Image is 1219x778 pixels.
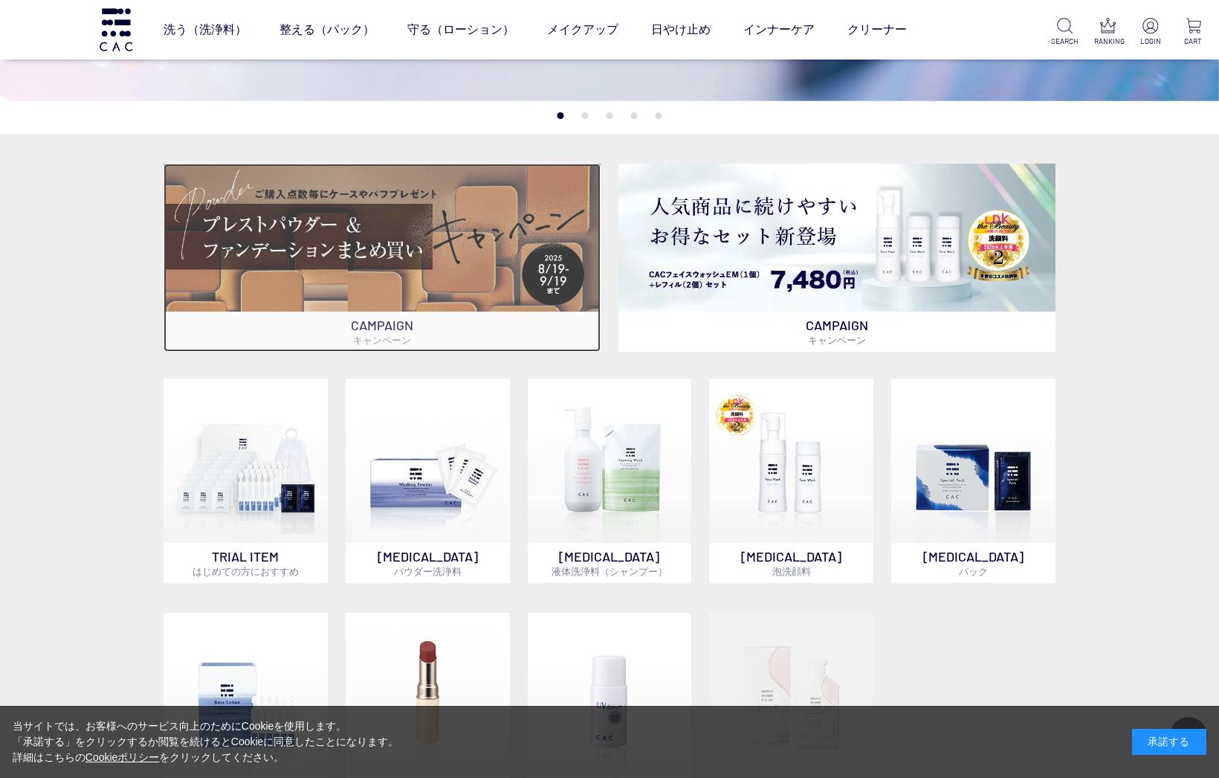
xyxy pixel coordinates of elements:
img: logo [97,8,135,51]
span: 泡洗顔料 [772,565,811,577]
p: SEARCH [1051,36,1079,47]
p: CAMPAIGN [618,312,1055,352]
a: [MEDICAL_DATA]パウダー洗浄料 [346,379,510,583]
p: [MEDICAL_DATA] [891,543,1055,583]
button: 3 of 5 [607,112,613,119]
img: ベースメイクキャンペーン [164,164,601,312]
a: [MEDICAL_DATA]パック [891,379,1055,583]
img: トライアルセット [164,379,328,543]
img: フェイスウォッシュ＋レフィル2個セット [618,164,1055,312]
button: 5 of 5 [656,112,662,119]
img: 泡洗顔料 [709,379,873,543]
img: インナーケア [709,613,873,777]
span: はじめての方におすすめ [193,565,299,577]
span: パック [959,565,988,577]
a: [MEDICAL_DATA]液体洗浄料（シャンプー） [528,379,692,583]
a: SEARCH [1051,18,1079,47]
a: クリーナー [847,9,907,51]
a: ベースメイクキャンペーン ベースメイクキャンペーン CAMPAIGNキャンペーン [164,164,601,352]
p: CART [1180,36,1207,47]
p: RANKING [1094,36,1122,47]
a: Cookieポリシー [85,751,160,763]
a: トライアルセット TRIAL ITEMはじめての方におすすめ [164,379,328,583]
div: 承諾する [1132,729,1206,755]
span: キャンペーン [353,334,411,346]
p: LOGIN [1136,36,1164,47]
a: 守る（ローション） [407,9,514,51]
a: メイクアップ [547,9,618,51]
span: パウダー洗浄料 [394,565,462,577]
a: インナーケア [743,9,815,51]
a: CART [1180,18,1207,47]
a: 洗う（洗浄料） [164,9,247,51]
button: 1 of 5 [557,112,564,119]
a: 日やけ止め [651,9,711,51]
p: [MEDICAL_DATA] [709,543,873,583]
p: CAMPAIGN [164,312,601,352]
p: [MEDICAL_DATA] [346,543,510,583]
a: フェイスウォッシュ＋レフィル2個セット フェイスウォッシュ＋レフィル2個セット CAMPAIGNキャンペーン [618,164,1055,352]
span: 液体洗浄料（シャンプー） [552,565,667,577]
button: 4 of 5 [631,112,638,119]
p: TRIAL ITEM [164,543,328,583]
button: 2 of 5 [582,112,589,119]
a: 泡洗顔料 [MEDICAL_DATA]泡洗顔料 [709,379,873,583]
p: [MEDICAL_DATA] [528,543,692,583]
a: 整える（パック） [279,9,375,51]
div: 当サイトでは、お客様へのサービス向上のためにCookieを使用します。 「承諾する」をクリックするか閲覧を続けるとCookieに同意したことになります。 詳細はこちらの をクリックしてください。 [13,718,399,765]
a: LOGIN [1136,18,1164,47]
a: RANKING [1094,18,1122,47]
span: キャンペーン [808,334,866,346]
